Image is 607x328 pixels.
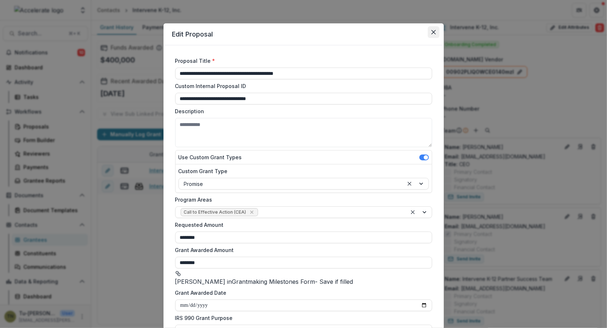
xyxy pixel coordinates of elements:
label: Grant Awarded Amount [175,246,428,254]
p: [PERSON_NAME] in Grantmaking Milestones Form - Save if filled [175,277,432,286]
div: Clear selected options [405,179,414,188]
label: Description [175,107,428,115]
label: Requested Amount [175,221,428,229]
div: Clear selected options [408,208,417,217]
label: Program Areas [175,196,428,203]
span: Call to Effective Action (CEA) [184,210,246,215]
label: Use Custom Grant Types [178,153,242,161]
label: Grant Awarded Date [175,289,428,297]
label: IRS 990 Grant Purpose [175,314,428,322]
button: Close [428,26,439,38]
header: Edit Proposal [164,23,444,45]
label: Proposal Title [175,57,428,65]
label: Custom Internal Proposal ID [175,82,428,90]
div: Remove Call to Effective Action (CEA) [248,209,256,216]
label: Custom Grant Type [178,167,424,175]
